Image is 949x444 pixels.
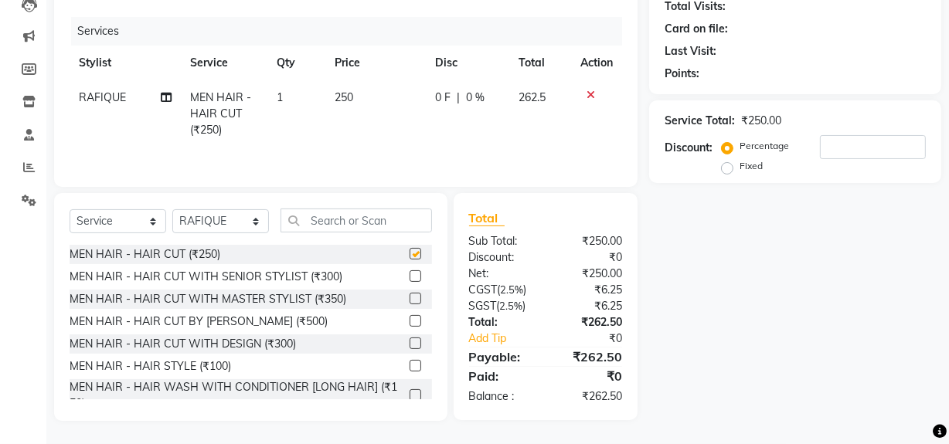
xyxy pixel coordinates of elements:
div: MEN HAIR - HAIR STYLE (₹100) [70,358,231,375]
span: MEN HAIR - HAIR CUT (₹250) [190,90,251,137]
div: Card on file: [665,21,728,37]
div: MEN HAIR - HAIR CUT BY [PERSON_NAME] (₹500) [70,314,328,330]
div: ( ) [457,282,546,298]
div: ( ) [457,298,546,314]
div: ₹0 [546,367,634,385]
div: Sub Total: [457,233,546,249]
div: Discount: [665,140,713,156]
div: Discount: [457,249,546,266]
span: 0 % [466,90,485,106]
a: Add Tip [457,330,560,347]
span: | [457,90,460,106]
th: Action [571,46,622,80]
div: ₹0 [546,249,634,266]
div: ₹250.00 [546,233,634,249]
div: ₹6.25 [546,282,634,298]
div: ₹262.50 [546,347,634,366]
div: MEN HAIR - HAIR CUT (₹250) [70,246,220,263]
span: CGST [469,283,498,297]
span: SGST [469,299,497,313]
div: ₹262.50 [546,314,634,330]
span: 262.5 [519,90,546,104]
div: Payable: [457,347,546,366]
label: Fixed [740,159,763,173]
label: Percentage [740,139,789,153]
span: Total [469,210,505,226]
div: Last Visit: [665,43,716,59]
div: Balance : [457,388,546,405]
span: 250 [335,90,353,104]
div: Points: [665,66,699,82]
div: MEN HAIR - HAIR CUT WITH MASTER STYLIST (₹350) [70,291,346,307]
input: Search or Scan [281,208,432,232]
th: Qty [267,46,325,80]
div: MEN HAIR - HAIR WASH WITH CONDITIONER [LONG HAIR] (₹150) [70,379,403,412]
th: Total [509,46,571,80]
span: 2.5% [500,300,523,312]
th: Service [181,46,267,80]
div: Net: [457,266,546,282]
th: Price [325,46,426,80]
div: Total: [457,314,546,330]
div: ₹250.00 [741,113,781,129]
div: ₹262.50 [546,388,634,405]
div: ₹6.25 [546,298,634,314]
th: Stylist [70,46,181,80]
span: 2.5% [501,283,524,296]
div: ₹250.00 [546,266,634,282]
th: Disc [426,46,509,80]
div: MEN HAIR - HAIR CUT WITH SENIOR STYLIST (₹300) [70,269,342,285]
div: ₹0 [560,330,634,347]
div: MEN HAIR - HAIR CUT WITH DESIGN (₹300) [70,336,296,352]
div: Paid: [457,367,546,385]
span: RAFIQUE [79,90,126,104]
div: Service Total: [665,113,735,129]
div: Services [71,17,634,46]
span: 1 [277,90,283,104]
span: 0 F [435,90,451,106]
